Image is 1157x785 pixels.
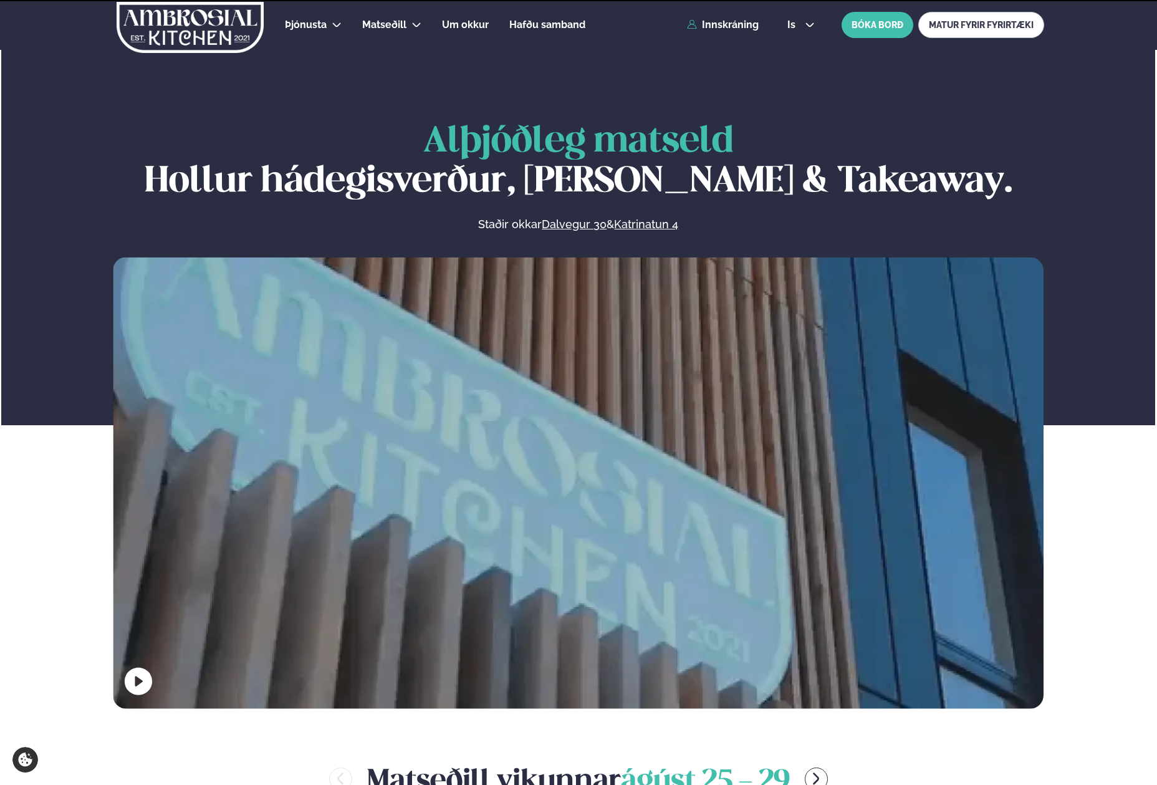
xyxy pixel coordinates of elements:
span: Hafðu samband [509,19,585,31]
span: Matseðill [362,19,406,31]
span: Alþjóðleg matseld [423,125,734,159]
img: logo [116,2,265,53]
button: BÓKA BORÐ [842,12,913,38]
a: Matseðill [362,17,406,32]
span: Þjónusta [285,19,327,31]
h1: Hollur hádegisverður, [PERSON_NAME] & Takeaway. [113,122,1044,202]
span: is [787,20,799,30]
a: Cookie settings [12,747,38,773]
a: MATUR FYRIR FYRIRTÆKI [918,12,1044,38]
span: Um okkur [442,19,489,31]
a: Þjónusta [285,17,327,32]
a: Um okkur [442,17,489,32]
a: Katrinatun 4 [614,217,678,232]
a: Dalvegur 30 [542,217,607,232]
a: Hafðu samband [509,17,585,32]
button: is [777,20,824,30]
p: Staðir okkar & [343,217,814,232]
a: Innskráning [687,19,759,31]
